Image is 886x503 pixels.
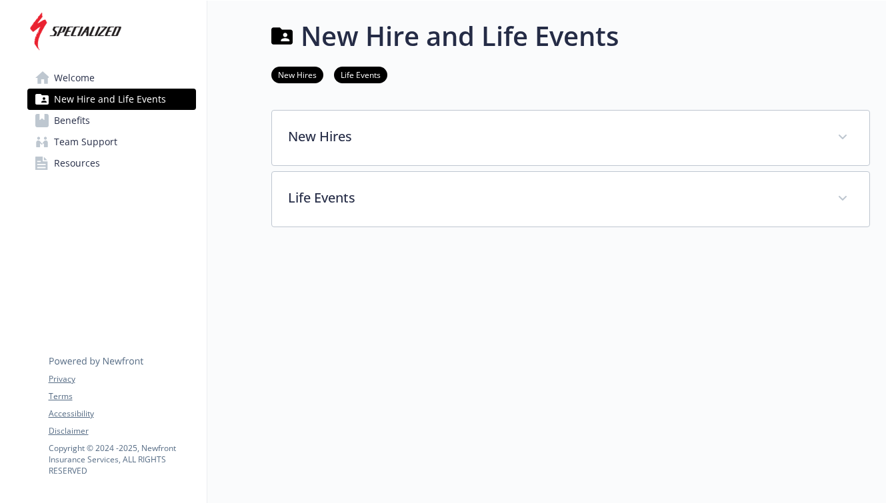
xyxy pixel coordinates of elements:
a: Welcome [27,67,196,89]
p: Life Events [288,188,821,208]
span: New Hire and Life Events [54,89,166,110]
a: New Hires [271,68,323,81]
a: Benefits [27,110,196,131]
a: New Hire and Life Events [27,89,196,110]
a: Terms [49,390,195,402]
a: Disclaimer [49,425,195,437]
a: Resources [27,153,196,174]
div: New Hires [272,111,869,165]
a: Accessibility [49,408,195,420]
a: Privacy [49,373,195,385]
p: Copyright © 2024 - 2025 , Newfront Insurance Services, ALL RIGHTS RESERVED [49,442,195,476]
span: Welcome [54,67,95,89]
p: New Hires [288,127,821,147]
div: Life Events [272,172,869,227]
a: Life Events [334,68,387,81]
span: Team Support [54,131,117,153]
h1: New Hire and Life Events [301,16,619,56]
a: Team Support [27,131,196,153]
span: Resources [54,153,100,174]
span: Benefits [54,110,90,131]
